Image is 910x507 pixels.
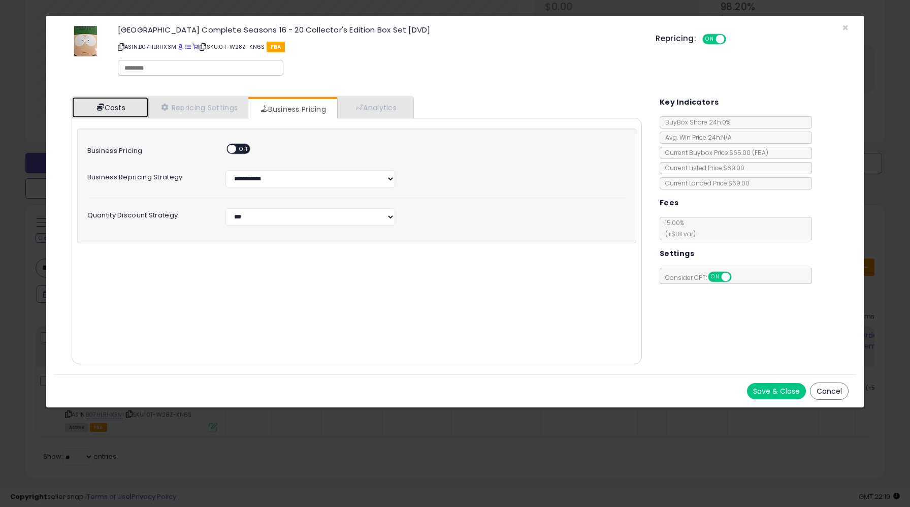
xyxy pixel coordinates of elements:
[80,144,218,154] label: Business Pricing
[660,133,732,142] span: Avg. Win Price 24h: N/A
[703,35,716,44] span: ON
[660,247,694,260] h5: Settings
[729,148,768,157] span: $65.00
[148,97,249,118] a: Repricing Settings
[192,43,198,51] a: Your listing only
[337,97,412,118] a: Analytics
[236,145,252,153] span: OFF
[248,99,336,119] a: Business Pricing
[74,26,97,56] img: 31N3ETIKQYL._SL60_.jpg
[72,97,148,118] a: Costs
[725,35,741,44] span: OFF
[660,197,679,209] h5: Fees
[660,179,750,187] span: Current Landed Price: $69.00
[185,43,191,51] a: All offer listings
[747,383,806,399] button: Save & Close
[660,230,696,238] span: (+$1.8 var)
[660,118,730,126] span: BuyBox Share 24h: 0%
[267,42,285,52] span: FBA
[660,273,745,282] span: Consider CPT:
[660,164,744,172] span: Current Listed Price: $69.00
[80,170,218,181] label: Business Repricing Strategy
[810,383,849,400] button: Cancel
[660,148,768,157] span: Current Buybox Price:
[730,273,746,281] span: OFF
[118,26,640,34] h3: [GEOGRAPHIC_DATA] Complete Seasons 16 - 20 Collector's Edition Box Set [DVD]
[709,273,722,281] span: ON
[178,43,183,51] a: BuyBox page
[660,218,696,238] span: 15.00 %
[660,96,719,109] h5: Key Indicators
[842,20,849,35] span: ×
[656,35,696,43] h5: Repricing:
[752,148,768,157] span: ( FBA )
[80,208,218,219] label: Quantity Discount Strategy
[118,39,640,55] p: ASIN: B07HLRHX3M | SKU: 0T-W28Z-KN6S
